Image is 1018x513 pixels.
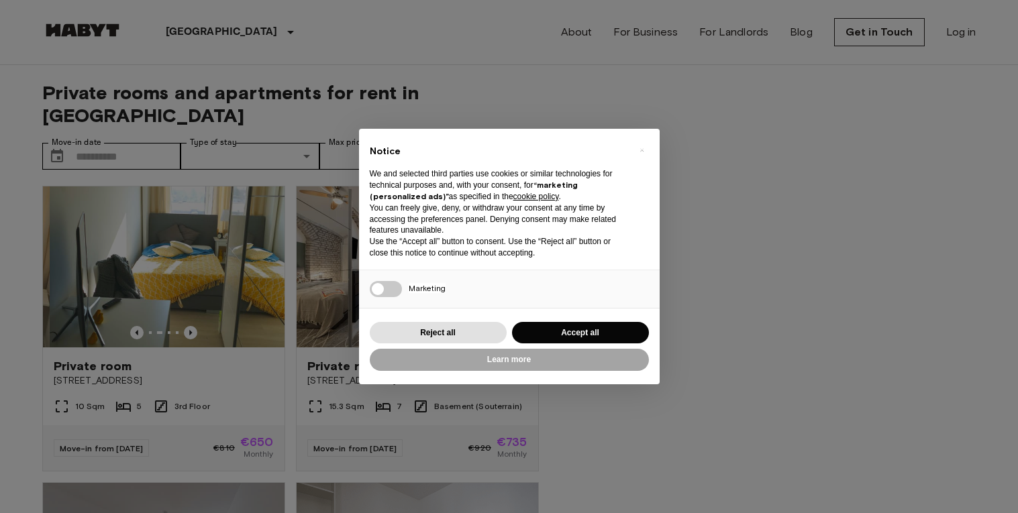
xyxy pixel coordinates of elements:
button: Close this notice [631,139,653,161]
p: Use the “Accept all” button to consent. Use the “Reject all” button or close this notice to conti... [370,236,627,259]
span: × [640,142,644,158]
button: Learn more [370,349,649,371]
a: cookie policy [513,192,559,201]
span: Marketing [409,283,446,293]
p: We and selected third parties use cookies or similar technologies for technical purposes and, wit... [370,168,627,202]
button: Accept all [512,322,649,344]
strong: “marketing (personalized ads)” [370,180,578,201]
p: You can freely give, deny, or withdraw your consent at any time by accessing the preferences pane... [370,203,627,236]
h2: Notice [370,145,627,158]
button: Reject all [370,322,507,344]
